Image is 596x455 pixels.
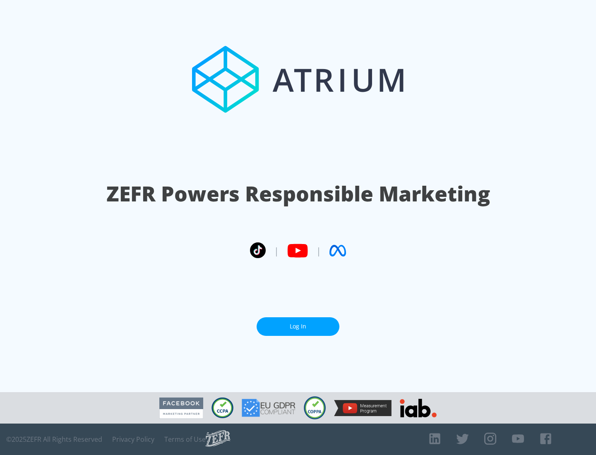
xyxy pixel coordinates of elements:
span: | [316,244,321,257]
img: COPPA Compliant [304,396,326,419]
span: | [274,244,279,257]
h1: ZEFR Powers Responsible Marketing [106,180,490,208]
img: GDPR Compliant [242,399,296,417]
img: IAB [400,399,437,417]
img: CCPA Compliant [211,398,233,418]
span: © 2025 ZEFR All Rights Reserved [6,435,102,443]
img: YouTube Measurement Program [334,400,392,416]
img: Facebook Marketing Partner [159,398,203,419]
a: Privacy Policy [112,435,154,443]
a: Log In [257,317,339,336]
a: Terms of Use [164,435,206,443]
